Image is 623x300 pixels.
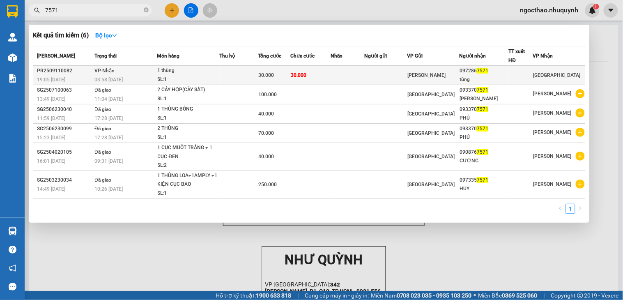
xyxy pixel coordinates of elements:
span: [GEOGRAPHIC_DATA] [408,92,455,97]
strong: NHƯ QUỲNH [23,3,101,19]
img: logo-vxr [7,5,18,18]
div: SG2507100063 [37,86,92,95]
div: PHÚ [460,114,508,122]
span: VP Nhận [533,53,553,59]
span: 17:28 [DATE] [94,115,123,121]
span: VP Gửi [407,53,423,59]
span: [PERSON_NAME] [533,110,572,116]
span: [PERSON_NAME] [533,181,572,187]
strong: 342 [PERSON_NAME], P1, Q10, TP.HCM - 0931 556 979 [3,31,119,50]
img: warehouse-icon [8,53,17,62]
div: CƯỜNG [460,157,508,165]
span: 10:26 [DATE] [94,186,123,192]
span: VP Nhận [94,68,115,74]
span: search [34,7,40,13]
span: down [112,32,117,38]
span: [PERSON_NAME] [533,91,572,97]
div: SL: 1 [158,75,219,84]
span: 11:59 [DATE] [37,115,65,121]
div: SL: 2 [158,161,219,170]
span: 17:28 [DATE] [94,135,123,141]
span: message [9,283,16,291]
div: SG2506230099 [37,125,92,133]
div: SL: 1 [158,189,219,198]
span: Chưa cước [290,53,315,59]
span: [GEOGRAPHIC_DATA] [408,154,455,159]
span: [PERSON_NAME] [37,53,75,59]
span: Đã giao [94,106,111,112]
span: Thu hộ [220,53,235,59]
div: 093370 [460,125,508,133]
span: 70.000 [259,130,274,136]
span: [PERSON_NAME] [408,72,446,78]
span: 19:05 [DATE] [37,77,65,83]
span: 11:04 [DATE] [94,96,123,102]
span: 40.000 [259,154,274,159]
span: 7571 [477,149,488,155]
span: 250.000 [259,182,277,187]
span: Tổng cước [258,53,282,59]
img: warehouse-icon [8,33,17,42]
div: 1 CỤC MUỐT TRẮNG + 1 CỤC ĐEN [158,143,219,161]
span: TT xuất HĐ [509,48,525,63]
span: close-circle [144,7,149,14]
span: plus-circle [576,108,585,118]
span: 7571 [477,126,488,132]
div: SL: 1 [158,133,219,142]
span: Món hàng [157,53,180,59]
span: left [558,206,563,211]
div: SL: 1 [158,114,219,123]
div: PR2509110082 [37,67,92,75]
span: 7571 [477,87,488,93]
span: question-circle [9,246,16,254]
span: Đã giao [94,87,111,93]
span: [PERSON_NAME] [533,129,572,135]
span: plus-circle [576,128,585,137]
img: solution-icon [8,74,17,83]
span: 7571 [477,106,488,112]
span: 15:23 [DATE] [37,135,65,141]
span: Đã giao [94,177,111,183]
div: 097286 [460,67,508,75]
span: 7571 [477,177,488,183]
div: 2 CÂY HỘP(CÂY SẮT) [158,85,219,95]
div: 090876 [460,148,508,157]
span: [GEOGRAPHIC_DATA] [408,130,455,136]
button: right [575,204,585,214]
span: 03:58 [DATE] [94,77,123,83]
span: 30.000 [259,72,274,78]
div: 1 THÙNG BÓNG [158,105,219,114]
span: Đã giao [94,149,111,155]
span: 09:31 [DATE] [94,158,123,164]
a: 1 [566,204,575,213]
div: PHÚ [460,133,508,142]
li: Previous Page [556,204,566,214]
span: [PERSON_NAME] [533,153,572,159]
div: [PERSON_NAME] [460,95,508,103]
input: Tìm tên, số ĐT hoặc mã đơn [45,6,142,15]
div: tùng [460,75,508,84]
span: Người nhận [459,53,486,59]
li: Next Page [575,204,585,214]
span: 16:01 [DATE] [37,158,65,164]
span: notification [9,264,16,272]
span: [GEOGRAPHIC_DATA] [408,182,455,187]
span: 13:49 [DATE] [37,96,65,102]
span: right [578,206,583,211]
span: plus-circle [576,152,585,161]
button: Bộ lọcdown [89,29,124,42]
span: 100.000 [259,92,277,97]
span: [GEOGRAPHIC_DATA] [533,72,581,78]
span: Người gửi [364,53,387,59]
span: plus-circle [576,180,585,189]
li: 1 [566,204,575,214]
div: SG2504020105 [37,148,92,157]
div: 093370 [460,105,508,114]
div: HUY [460,185,508,193]
span: 14:49 [DATE] [37,186,65,192]
div: 1 THÙNG LOA+1AMPLY +1 KIỆN CỤC BAO [158,171,219,189]
span: Đã giao [94,126,111,132]
div: 097335 [460,176,508,185]
div: SG2506230040 [37,105,92,114]
div: SL: 1 [158,95,219,104]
